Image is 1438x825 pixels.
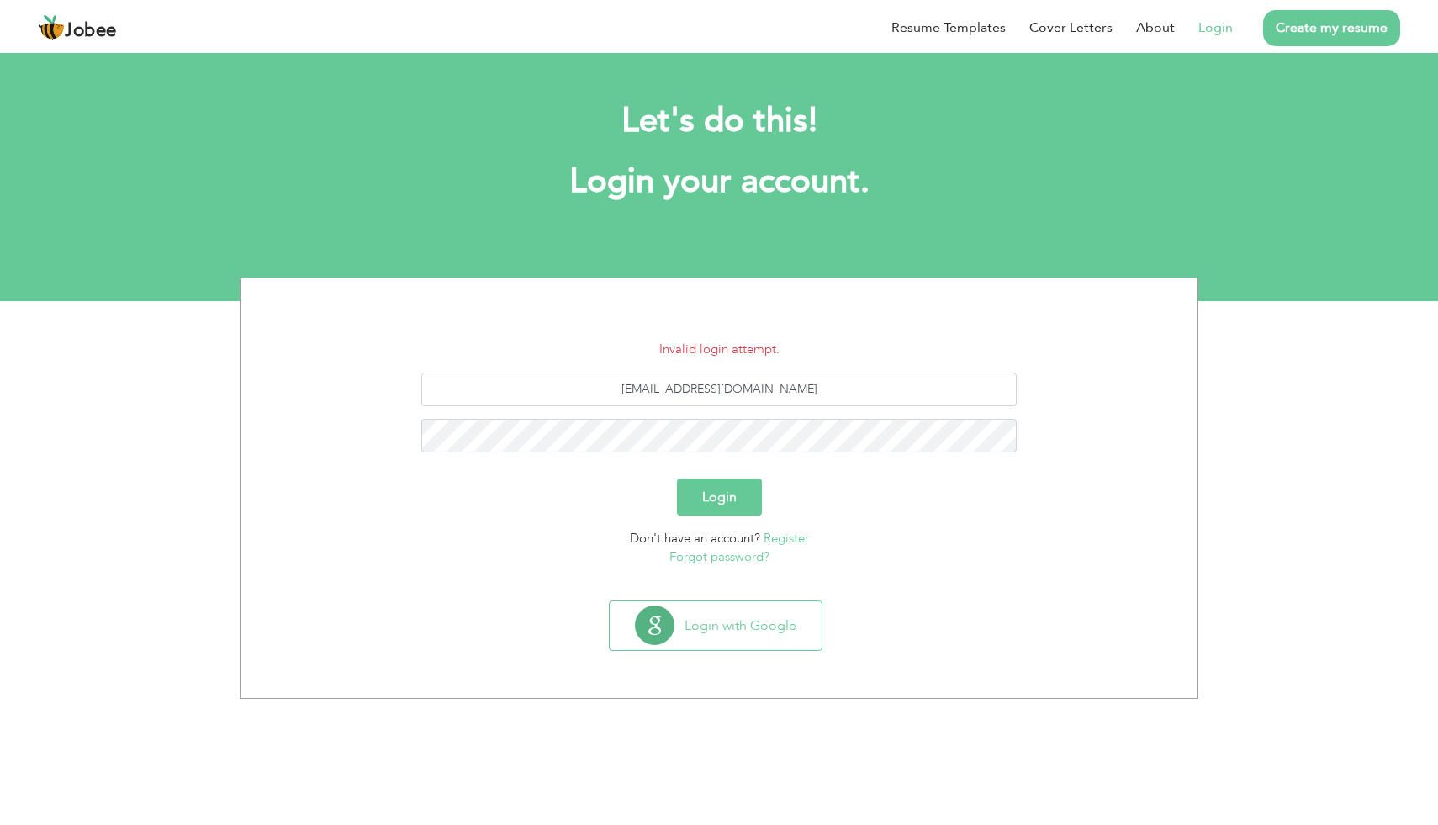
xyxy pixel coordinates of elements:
h2: Let's do this! [265,99,1173,143]
span: Don't have an account? [630,530,760,547]
a: Register [764,530,809,547]
a: Resume Templates [891,18,1006,38]
a: Create my resume [1263,10,1400,46]
button: Login with Google [610,601,822,650]
input: Email [421,373,1018,406]
a: Jobee [38,14,117,41]
h1: Login your account. [265,160,1173,204]
a: About [1136,18,1175,38]
a: Forgot password? [669,548,769,565]
a: Login [1198,18,1233,38]
a: Cover Letters [1029,18,1113,38]
img: jobee.io [38,14,65,41]
li: Invalid login attempt. [253,340,1185,359]
span: Jobee [65,22,117,40]
button: Login [677,479,762,516]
